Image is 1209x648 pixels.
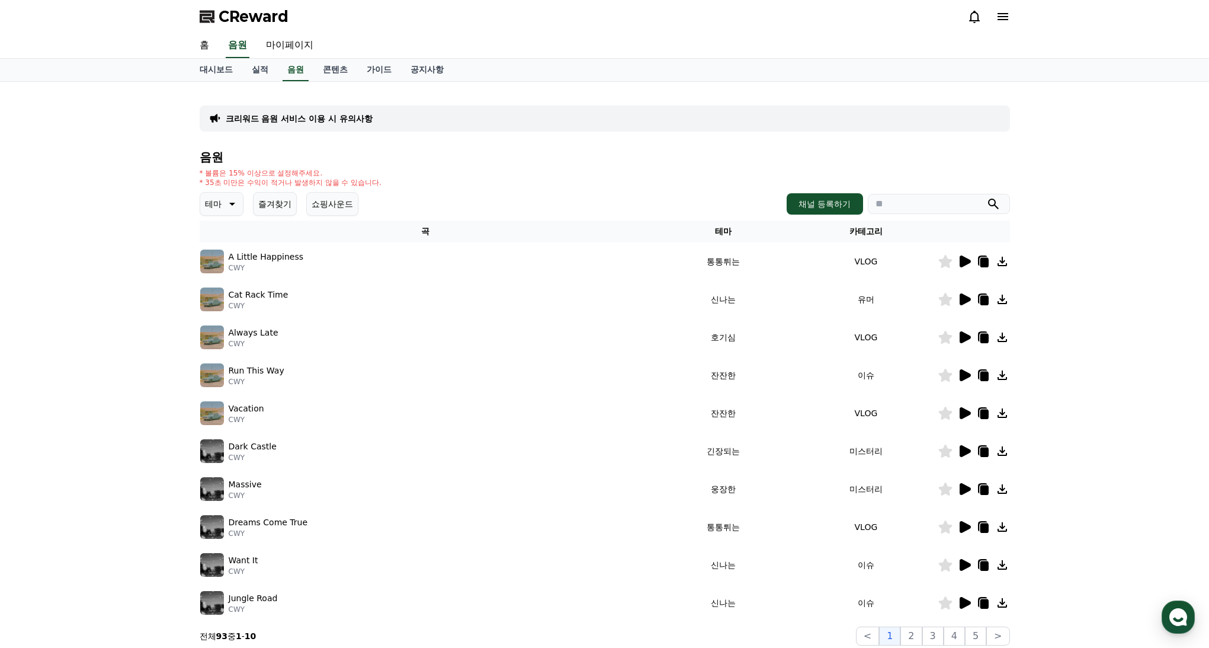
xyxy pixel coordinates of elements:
button: > [986,627,1009,646]
p: A Little Happiness [229,251,304,263]
span: CReward [219,7,288,26]
button: < [856,627,879,646]
td: 미스터리 [794,432,937,470]
p: Vacation [229,403,264,415]
p: CWY [229,491,262,500]
th: 테마 [652,221,794,242]
a: 실적 [242,59,278,81]
td: 이슈 [794,584,937,622]
td: 신나는 [652,584,794,622]
td: 미스터리 [794,470,937,508]
p: CWY [229,529,308,538]
a: 콘텐츠 [313,59,357,81]
p: Want It [229,554,258,567]
a: 음원 [226,33,249,58]
a: 대시보드 [190,59,242,81]
td: 잔잔한 [652,394,794,432]
span: Messages [98,394,133,404]
button: 즐겨찾기 [253,192,297,216]
p: * 35초 미만은 수익이 적거나 발생하지 않을 수 있습니다. [200,178,382,187]
p: CWY [229,567,258,576]
a: Messages [78,376,153,406]
td: VLOG [794,394,937,432]
img: music [200,591,224,615]
h4: 음원 [200,151,1010,164]
a: 공지사항 [401,59,453,81]
img: music [200,515,224,539]
a: Settings [153,376,227,406]
img: music [200,250,224,273]
p: CWY [229,605,278,614]
img: music [200,553,224,577]
button: 테마 [200,192,243,216]
img: music [200,325,224,349]
img: music [200,439,224,463]
a: 크리워드 음원 서비스 이용 시 유의사항 [226,113,373,125]
p: Dreams Come True [229,516,308,529]
button: 채널 등록하기 [787,193,862,215]
strong: 1 [236,631,242,641]
p: Cat Rack Time [229,289,288,301]
p: 전체 중 - [200,630,256,642]
p: CWY [229,339,278,349]
p: 테마 [205,196,222,212]
a: 음원 [283,59,309,81]
td: VLOG [794,242,937,280]
td: 신나는 [652,280,794,318]
span: Home [30,394,51,403]
a: Home [4,376,78,406]
a: 마이페이지 [256,33,323,58]
button: 1 [879,627,900,646]
img: music [200,288,224,311]
td: 호기심 [652,318,794,356]
p: CWY [229,415,264,424]
td: VLOG [794,508,937,546]
span: Settings [175,394,204,403]
strong: 10 [245,631,256,641]
td: 신나는 [652,546,794,584]
button: 4 [944,627,965,646]
p: * 볼륨은 15% 이상으로 설정해주세요. [200,168,382,178]
p: Always Late [229,327,278,339]
p: Jungle Road [229,592,278,605]
a: CReward [200,7,288,26]
button: 쇼핑사운드 [306,192,358,216]
p: Dark Castle [229,440,277,453]
p: CWY [229,453,277,462]
td: 이슈 [794,546,937,584]
p: Run This Way [229,365,284,377]
p: CWY [229,377,284,387]
td: 잔잔한 [652,356,794,394]
th: 곡 [200,221,652,242]
p: CWY [229,263,304,273]
td: 이슈 [794,356,937,394]
td: 통통튀는 [652,508,794,546]
a: 가이드 [357,59,401,81]
td: 웅장한 [652,470,794,508]
button: 3 [922,627,944,646]
p: CWY [229,301,288,311]
button: 2 [900,627,922,646]
img: music [200,401,224,425]
td: 유머 [794,280,937,318]
p: Massive [229,478,262,491]
td: 통통튀는 [652,242,794,280]
button: 5 [965,627,986,646]
strong: 93 [216,631,227,641]
td: 긴장되는 [652,432,794,470]
a: 홈 [190,33,219,58]
img: music [200,363,224,387]
img: music [200,477,224,501]
th: 카테고리 [794,221,937,242]
td: VLOG [794,318,937,356]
